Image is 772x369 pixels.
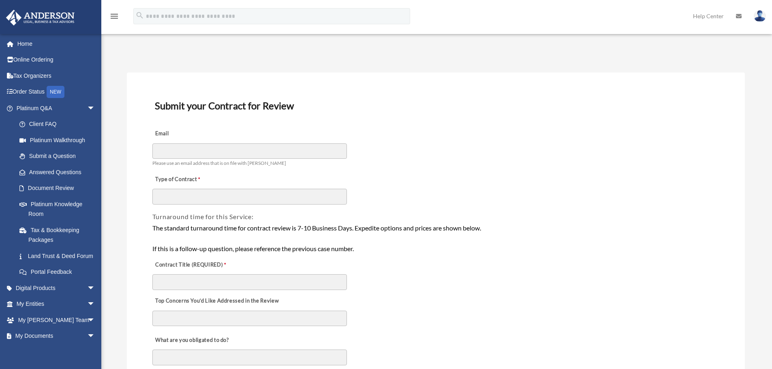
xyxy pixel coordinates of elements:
span: Please use an email address that is on file with [PERSON_NAME] [152,160,286,166]
label: Top Concerns You’d Like Addressed in the Review [152,295,281,307]
div: The standard turnaround time for contract review is 7-10 Business Days. Expedite options and pric... [152,223,719,254]
i: search [135,11,144,20]
img: Anderson Advisors Platinum Portal [4,10,77,26]
a: Tax & Bookkeeping Packages [11,222,107,248]
span: Turnaround time for this Service: [152,213,254,220]
a: Platinum Q&Aarrow_drop_down [6,100,107,116]
a: Home [6,36,107,52]
div: NEW [47,86,64,98]
label: Contract Title (REQUIRED) [152,259,233,271]
a: Client FAQ [11,116,107,132]
a: Digital Productsarrow_drop_down [6,280,107,296]
a: Answered Questions [11,164,107,180]
a: Order StatusNEW [6,84,107,100]
a: My Entitiesarrow_drop_down [6,296,107,312]
span: arrow_drop_down [87,280,103,296]
img: User Pic [754,10,766,22]
h3: Submit your Contract for Review [152,97,720,114]
a: Platinum Knowledge Room [11,196,107,222]
a: My [PERSON_NAME] Teamarrow_drop_down [6,312,107,328]
label: Type of Contract [152,174,233,185]
a: Submit a Question [11,148,107,164]
a: Platinum Walkthrough [11,132,107,148]
i: menu [109,11,119,21]
a: Portal Feedback [11,264,107,280]
a: My Documentsarrow_drop_down [6,328,107,344]
span: arrow_drop_down [87,100,103,117]
label: What are you obligated to do? [152,335,233,346]
a: Online Ordering [6,52,107,68]
a: Document Review [11,180,103,196]
span: arrow_drop_down [87,296,103,313]
a: menu [109,14,119,21]
a: Land Trust & Deed Forum [11,248,107,264]
a: Tax Organizers [6,68,107,84]
span: arrow_drop_down [87,328,103,345]
span: arrow_drop_down [87,312,103,328]
label: Email [152,128,233,140]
